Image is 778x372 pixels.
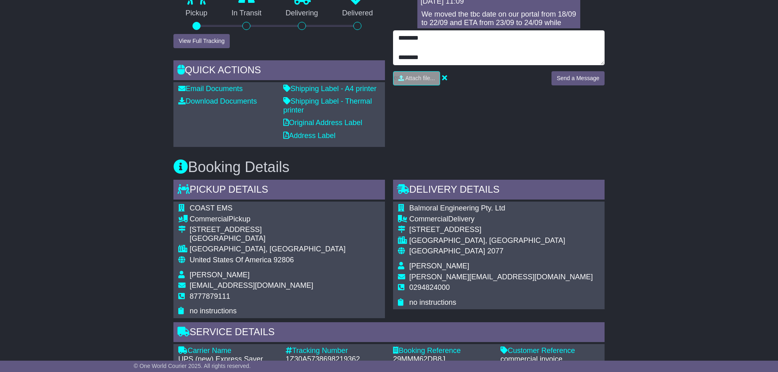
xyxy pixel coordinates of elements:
[190,271,250,279] span: [PERSON_NAME]
[409,225,593,234] div: [STREET_ADDRESS]
[393,355,492,364] div: 29MMM62DB8J
[220,9,274,18] p: In Transit
[190,215,346,224] div: Pickup
[173,60,385,82] div: Quick Actions
[283,97,372,114] a: Shipping Label - Thermal printer
[286,346,385,355] div: Tracking Number
[283,132,336,140] a: Address Label
[409,204,505,212] span: Balmoral Engineering Pty. Ltd
[274,256,294,264] span: 92806
[409,215,448,223] span: Commercial
[134,363,251,369] span: © One World Courier 2025. All rights reserved.
[286,355,385,364] div: 1Z30A5738698219362
[409,215,593,224] div: Delivery
[409,283,450,291] span: 0294824000
[190,245,346,254] div: [GEOGRAPHIC_DATA], [GEOGRAPHIC_DATA]
[190,234,346,243] div: [GEOGRAPHIC_DATA]
[393,180,605,202] div: Delivery Details
[409,247,485,255] span: [GEOGRAPHIC_DATA]
[190,215,229,223] span: Commercial
[330,9,385,18] p: Delivered
[500,346,600,355] div: Customer Reference
[178,346,278,355] div: Carrier Name
[190,292,230,300] span: 8777879111
[190,307,237,315] span: no instructions
[190,204,233,212] span: COAST EMS
[393,346,492,355] div: Booking Reference
[274,9,330,18] p: Delivering
[190,225,346,234] div: [STREET_ADDRESS]
[173,9,220,18] p: Pickup
[283,119,362,127] a: Original Address Label
[190,281,313,289] span: [EMAIL_ADDRESS][DOMAIN_NAME]
[551,71,605,85] button: Send a Message
[500,355,600,364] div: commercial invoice
[178,97,257,105] a: Download Documents
[173,180,385,202] div: Pickup Details
[409,262,469,270] span: [PERSON_NAME]
[409,236,593,245] div: [GEOGRAPHIC_DATA], [GEOGRAPHIC_DATA]
[190,256,271,264] span: United States Of America
[409,298,456,306] span: no instructions
[283,85,376,93] a: Shipping Label - A4 printer
[173,34,230,48] button: View Full Tracking
[421,10,576,36] p: We moved the tbc date on our portal from 18/09 to 22/09 and ETA from 23/09 to 24/09 while waiting...
[178,85,243,93] a: Email Documents
[487,247,503,255] span: 2077
[409,273,593,281] span: [PERSON_NAME][EMAIL_ADDRESS][DOMAIN_NAME]
[173,322,605,344] div: Service Details
[173,159,605,175] h3: Booking Details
